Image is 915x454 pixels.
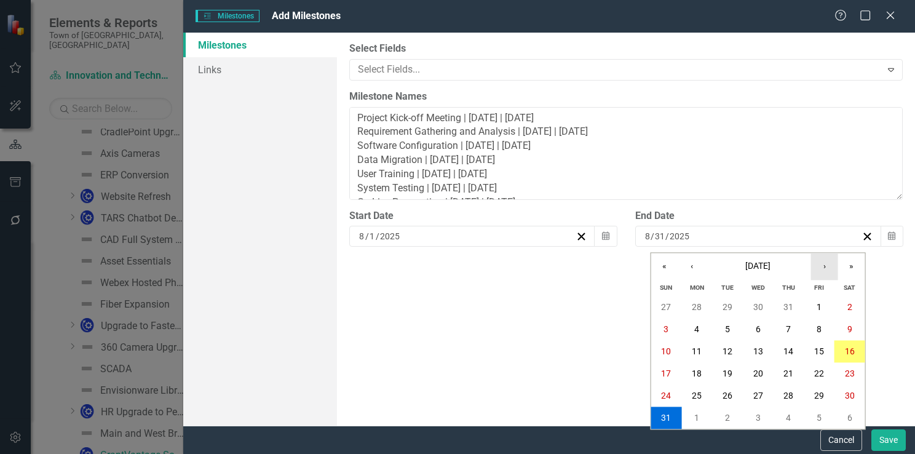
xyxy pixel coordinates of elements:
[349,42,903,56] label: Select Fields
[814,391,824,401] abbr: August 29, 2025
[349,209,617,223] div: Start Date
[753,347,763,357] abbr: August 13, 2025
[773,297,804,319] button: July 31, 2025
[753,369,763,379] abbr: August 20, 2025
[725,325,730,335] abbr: August 5, 2025
[669,230,690,242] input: yyyy
[743,341,774,363] button: August 13, 2025
[847,325,852,335] abbr: August 9, 2025
[661,413,671,423] abbr: August 31, 2025
[681,385,712,407] button: August 25, 2025
[723,347,732,357] abbr: August 12, 2025
[804,407,834,429] button: September 5, 2025
[847,413,852,423] abbr: September 6, 2025
[651,341,682,363] button: August 10, 2025
[661,369,671,379] abbr: August 17, 2025
[756,413,761,423] abbr: September 3, 2025
[681,341,712,363] button: August 11, 2025
[782,284,795,292] abbr: Thursday
[814,369,824,379] abbr: August 22, 2025
[692,369,702,379] abbr: August 18, 2025
[804,319,834,341] button: August 8, 2025
[196,10,259,22] span: Milestones
[349,90,903,104] label: Milestone Names
[753,303,763,313] abbr: July 30, 2025
[723,303,732,313] abbr: July 29, 2025
[661,303,671,313] abbr: July 27, 2025
[773,363,804,385] button: August 21, 2025
[712,407,743,429] button: September 2, 2025
[871,429,906,451] button: Save
[712,385,743,407] button: August 26, 2025
[723,391,732,401] abbr: August 26, 2025
[834,341,865,363] button: August 16, 2025
[804,341,834,363] button: August 15, 2025
[644,230,651,242] input: mm
[635,209,903,223] div: End Date
[661,391,671,401] abbr: August 24, 2025
[692,391,702,401] abbr: August 25, 2025
[838,253,865,280] button: »
[773,319,804,341] button: August 7, 2025
[365,231,369,242] span: /
[743,385,774,407] button: August 27, 2025
[376,231,379,242] span: /
[844,284,855,292] abbr: Saturday
[183,33,337,57] a: Milestones
[847,303,852,313] abbr: August 2, 2025
[665,231,669,242] span: /
[817,325,822,335] abbr: August 8, 2025
[753,391,763,401] abbr: August 27, 2025
[661,347,671,357] abbr: August 10, 2025
[651,407,682,429] button: August 31, 2025
[745,261,770,271] span: [DATE]
[743,319,774,341] button: August 6, 2025
[692,303,702,313] abbr: July 28, 2025
[651,253,678,280] button: «
[743,407,774,429] button: September 3, 2025
[786,413,791,423] abbr: September 4, 2025
[845,347,855,357] abbr: August 16, 2025
[183,57,337,82] a: Links
[814,284,824,292] abbr: Friday
[712,297,743,319] button: July 29, 2025
[783,347,793,357] abbr: August 14, 2025
[817,413,822,423] abbr: September 5, 2025
[725,413,730,423] abbr: September 2, 2025
[681,407,712,429] button: September 1, 2025
[660,284,672,292] abbr: Sunday
[773,385,804,407] button: August 28, 2025
[694,325,699,335] abbr: August 4, 2025
[834,363,865,385] button: August 23, 2025
[845,369,855,379] abbr: August 23, 2025
[654,230,665,242] input: dd
[663,325,668,335] abbr: August 3, 2025
[811,253,838,280] button: ›
[786,325,791,335] abbr: August 7, 2025
[804,363,834,385] button: August 22, 2025
[743,363,774,385] button: August 20, 2025
[834,407,865,429] button: September 6, 2025
[349,107,903,200] textarea: Project Kick-off Meeting | [DATE] | [DATE] Requirement Gathering and Analysis | [DATE] | [DATE] S...
[783,391,793,401] abbr: August 28, 2025
[681,319,712,341] button: August 4, 2025
[681,297,712,319] button: July 28, 2025
[723,369,732,379] abbr: August 19, 2025
[783,303,793,313] abbr: July 31, 2025
[845,391,855,401] abbr: August 30, 2025
[834,297,865,319] button: August 2, 2025
[820,429,862,451] button: Cancel
[712,363,743,385] button: August 19, 2025
[692,347,702,357] abbr: August 11, 2025
[651,385,682,407] button: August 24, 2025
[678,253,705,280] button: ‹
[681,363,712,385] button: August 18, 2025
[712,341,743,363] button: August 12, 2025
[651,231,654,242] span: /
[834,385,865,407] button: August 30, 2025
[651,297,682,319] button: July 27, 2025
[651,319,682,341] button: August 3, 2025
[721,284,734,292] abbr: Tuesday
[751,284,765,292] abbr: Wednesday
[773,407,804,429] button: September 4, 2025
